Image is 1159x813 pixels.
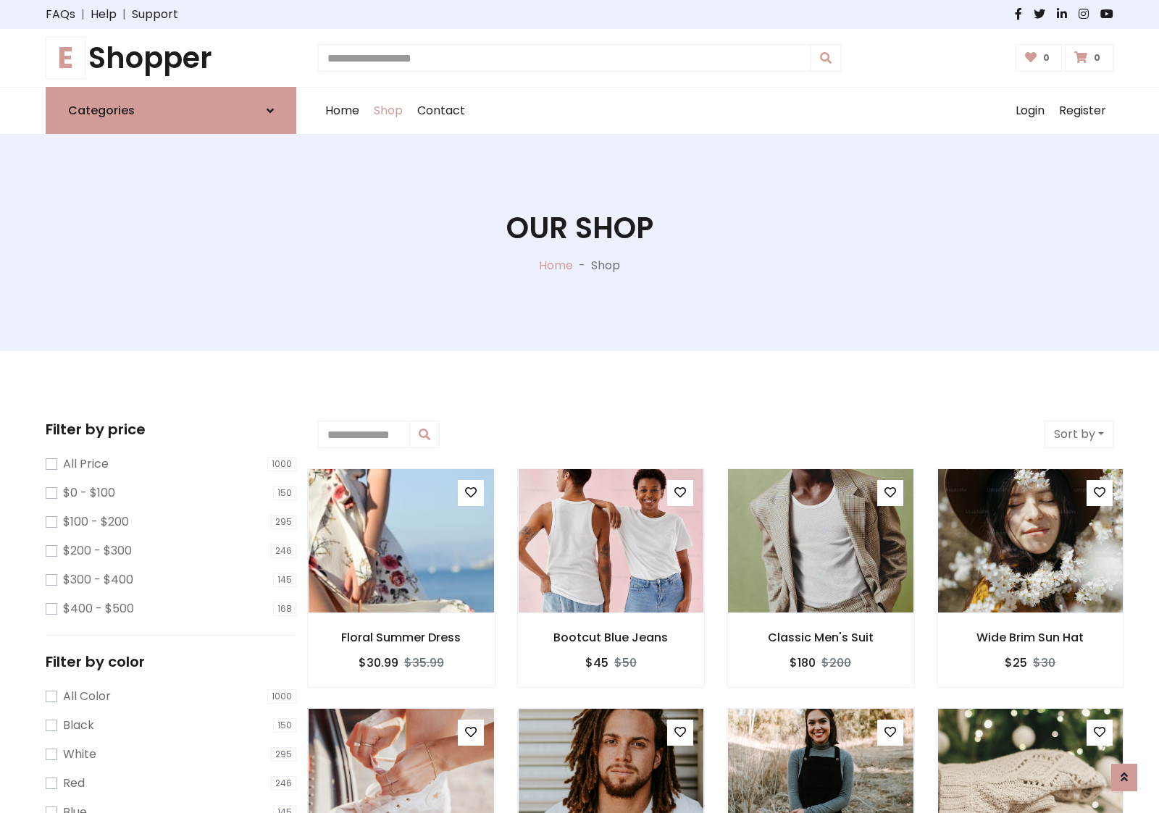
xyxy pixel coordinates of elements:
a: Home [539,257,573,274]
span: | [117,6,132,23]
a: EShopper [46,41,296,75]
span: 246 [271,544,296,558]
h6: Classic Men's Suit [727,631,914,644]
del: $35.99 [404,654,444,671]
label: $0 - $100 [63,484,115,502]
a: Shop [367,88,410,134]
h1: Our Shop [506,211,653,245]
h6: $180 [790,656,816,670]
a: Support [132,6,178,23]
h6: Bootcut Blue Jeans [518,631,705,644]
span: 168 [273,602,296,616]
del: $50 [614,654,637,671]
p: Shop [591,257,620,274]
a: Login [1008,88,1052,134]
label: $200 - $300 [63,542,132,560]
label: $300 - $400 [63,571,133,589]
h6: Categories [68,104,135,117]
a: 0 [1065,44,1113,72]
h1: Shopper [46,41,296,75]
span: E [46,37,85,79]
a: Register [1052,88,1113,134]
label: Black [63,717,94,734]
label: All Price [63,455,109,473]
a: Home [318,88,367,134]
span: 1000 [267,457,296,471]
h6: Floral Summer Dress [308,631,495,644]
h6: $25 [1005,656,1027,670]
span: 150 [273,486,296,500]
span: 295 [271,747,296,762]
h5: Filter by price [46,421,296,438]
a: FAQs [46,6,75,23]
span: 0 [1090,51,1104,64]
del: $30 [1033,654,1055,671]
span: 295 [271,515,296,529]
span: 1000 [267,689,296,704]
span: 150 [273,718,296,733]
a: Help [91,6,117,23]
del: $200 [821,654,851,671]
label: All Color [63,688,111,705]
label: $100 - $200 [63,513,129,531]
span: | [75,6,91,23]
span: 145 [273,573,296,587]
h5: Filter by color [46,653,296,670]
a: Categories [46,87,296,134]
span: 0 [1039,51,1053,64]
h6: $45 [585,656,608,670]
p: - [573,257,591,274]
label: White [63,746,96,763]
a: 0 [1016,44,1063,72]
label: $400 - $500 [63,600,134,618]
h6: $30.99 [359,656,398,670]
a: Contact [410,88,472,134]
label: Red [63,775,85,792]
h6: Wide Brim Sun Hat [937,631,1124,644]
button: Sort by [1045,421,1113,448]
span: 246 [271,776,296,791]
